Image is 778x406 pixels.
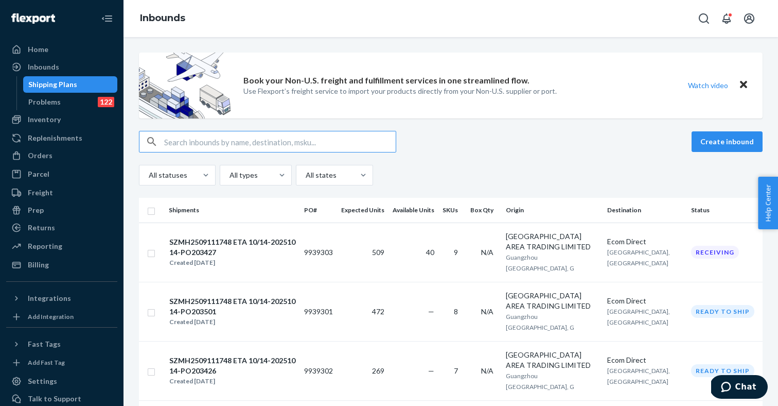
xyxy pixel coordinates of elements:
th: Expected Units [337,198,388,223]
th: Available Units [388,198,438,223]
div: SZMH2509111748 ETA 10/14-20251014-PO203501 [169,296,295,317]
input: All states [305,170,306,180]
span: — [428,307,434,316]
span: 509 [372,248,384,257]
span: 8 [454,307,458,316]
span: Guangzhou [GEOGRAPHIC_DATA], G [506,372,574,391]
iframe: Opens a widget where you can chat to one of our agents [711,375,768,401]
button: Watch video [681,78,735,93]
span: [GEOGRAPHIC_DATA], [GEOGRAPHIC_DATA] [607,248,670,267]
a: Billing [6,257,117,273]
button: Close Navigation [97,8,117,29]
a: Add Fast Tag [6,357,117,369]
div: 122 [98,97,114,107]
div: Parcel [28,169,49,179]
span: 40 [426,248,434,257]
div: [GEOGRAPHIC_DATA] AREA TRADING LIMITED [506,350,599,370]
span: 7 [454,366,458,375]
button: Integrations [6,290,117,307]
p: Book your Non-U.S. freight and fulfillment services in one streamlined flow. [243,75,529,87]
span: N/A [481,248,493,257]
span: [GEOGRAPHIC_DATA], [GEOGRAPHIC_DATA] [607,308,670,326]
div: Prep [28,205,44,215]
div: Orders [28,150,52,161]
a: Replenishments [6,130,117,146]
span: 269 [372,366,384,375]
span: Guangzhou [GEOGRAPHIC_DATA], G [506,253,574,272]
span: 9 [454,248,458,257]
div: Billing [28,260,49,270]
a: Prep [6,202,117,218]
th: Box Qty [466,198,502,223]
a: Reporting [6,238,117,255]
div: Problems [28,97,61,107]
div: Receiving [691,246,739,259]
button: Open account menu [739,8,759,29]
td: 9939301 [300,282,337,341]
input: All types [228,170,229,180]
div: Returns [28,223,55,233]
div: Inventory [28,114,61,125]
th: SKUs [438,198,466,223]
div: SZMH2509111748 ETA 10/14-20251014-PO203426 [169,356,295,376]
button: Help Center [758,177,778,229]
div: Ecom Direct [607,296,683,306]
a: Returns [6,219,117,236]
div: Inbounds [28,62,59,72]
div: Home [28,44,48,55]
td: 9939303 [300,223,337,282]
button: Open Search Box [694,8,714,29]
span: N/A [481,307,493,316]
div: Settings [28,376,57,386]
a: Parcel [6,166,117,182]
div: Fast Tags [28,339,61,349]
a: Inbounds [6,59,117,75]
button: Fast Tags [6,336,117,352]
input: Search inbounds by name, destination, msku... [164,131,396,152]
a: Inventory [6,111,117,128]
th: Destination [603,198,687,223]
a: Problems122 [23,94,118,110]
a: Freight [6,184,117,201]
p: Use Flexport’s freight service to import your products directly from your Non-U.S. supplier or port. [243,86,557,96]
span: 472 [372,307,384,316]
span: N/A [481,366,493,375]
div: Created [DATE] [169,376,295,386]
span: [GEOGRAPHIC_DATA], [GEOGRAPHIC_DATA] [607,367,670,385]
a: Orders [6,147,117,164]
div: SZMH2509111748 ETA 10/14-20251014-PO203427 [169,237,295,258]
div: Ecom Direct [607,355,683,365]
ol: breadcrumbs [132,4,193,33]
div: Ready to ship [691,364,754,377]
a: Add Integration [6,311,117,323]
div: Integrations [28,293,71,303]
a: Shipping Plans [23,76,118,93]
img: Flexport logo [11,13,55,24]
div: [GEOGRAPHIC_DATA] AREA TRADING LIMITED [506,231,599,252]
td: 9939302 [300,341,337,400]
th: Status [687,198,763,223]
div: Ready to ship [691,305,754,318]
div: Replenishments [28,133,82,143]
th: Shipments [165,198,300,223]
input: All statuses [148,170,149,180]
span: Guangzhou [GEOGRAPHIC_DATA], G [506,313,574,331]
a: Home [6,41,117,58]
div: Add Fast Tag [28,358,65,367]
div: Talk to Support [28,394,81,404]
button: Close [737,78,750,93]
th: Origin [502,198,603,223]
div: Shipping Plans [28,79,77,90]
button: Open notifications [716,8,737,29]
div: Add Integration [28,312,74,321]
div: Reporting [28,241,62,251]
div: Created [DATE] [169,317,295,327]
div: Created [DATE] [169,258,295,268]
div: Freight [28,188,53,198]
a: Inbounds [140,12,185,24]
th: PO# [300,198,337,223]
div: Ecom Direct [607,236,683,247]
div: [GEOGRAPHIC_DATA] AREA TRADING LIMITED [506,291,599,311]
